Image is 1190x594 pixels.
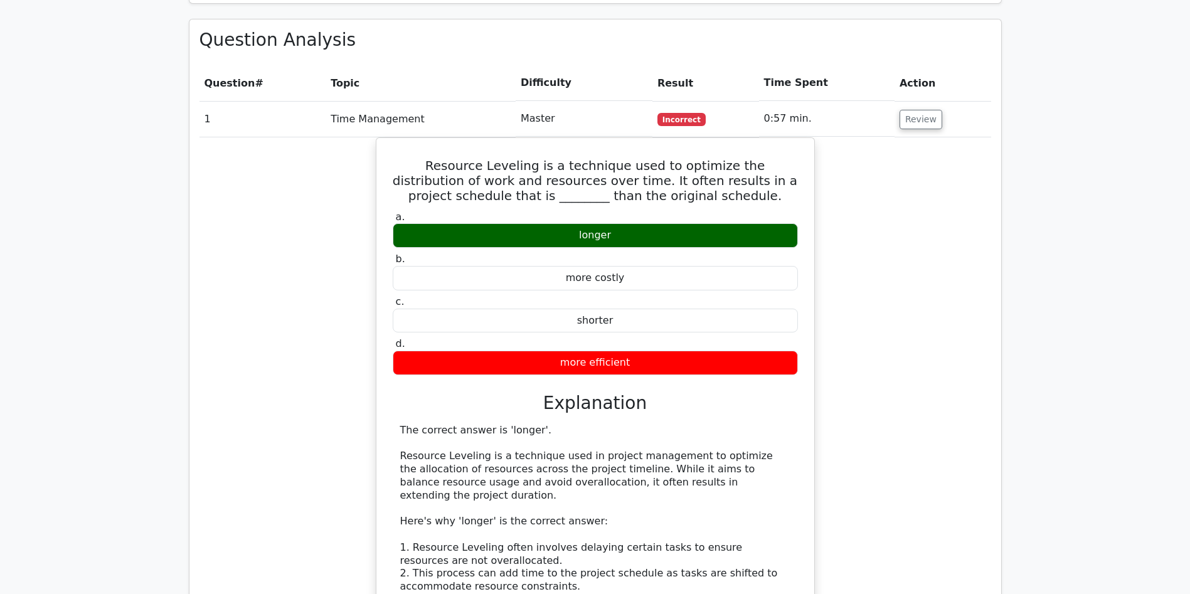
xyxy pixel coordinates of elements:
td: Time Management [326,101,516,137]
th: # [199,65,326,101]
div: more efficient [393,351,798,375]
span: c. [396,295,405,307]
span: b. [396,253,405,265]
span: Question [205,77,255,89]
div: longer [393,223,798,248]
td: 1 [199,101,326,137]
span: Incorrect [657,113,706,125]
span: a. [396,211,405,223]
th: Action [895,65,991,101]
span: d. [396,337,405,349]
td: Master [516,101,652,137]
h3: Explanation [400,393,790,414]
th: Time Spent [759,65,895,101]
td: 0:57 min. [759,101,895,137]
th: Difficulty [516,65,652,101]
th: Result [652,65,759,101]
div: more costly [393,266,798,290]
div: shorter [393,309,798,333]
th: Topic [326,65,516,101]
h5: Resource Leveling is a technique used to optimize the distribution of work and resources over tim... [391,158,799,203]
h3: Question Analysis [199,29,991,51]
button: Review [900,110,942,129]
